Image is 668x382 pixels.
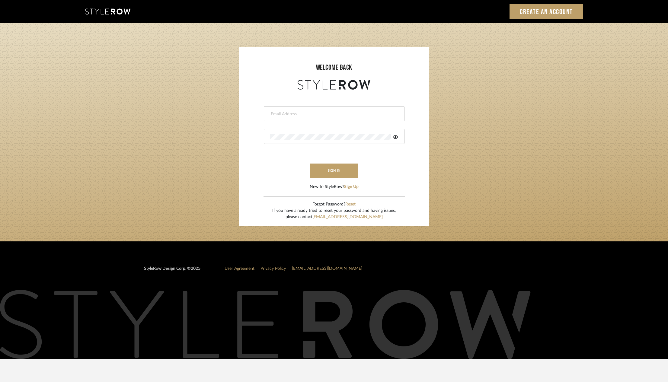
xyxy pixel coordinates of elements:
div: welcome back [245,62,423,73]
div: New to StyleRow? [310,184,359,190]
div: StyleRow Design Corp. ©2025 [144,266,200,277]
div: Forgot Password? [272,201,396,208]
input: Email Address [270,111,397,117]
div: If you have already tried to reset your password and having issues, please contact [272,208,396,220]
button: Sign Up [344,184,359,190]
a: Create an Account [510,4,583,19]
a: [EMAIL_ADDRESS][DOMAIN_NAME] [312,215,383,219]
a: Privacy Policy [260,266,286,271]
a: User Agreement [225,266,254,271]
button: Reset [345,201,356,208]
button: sign in [310,164,358,178]
a: [EMAIL_ADDRESS][DOMAIN_NAME] [292,266,362,271]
